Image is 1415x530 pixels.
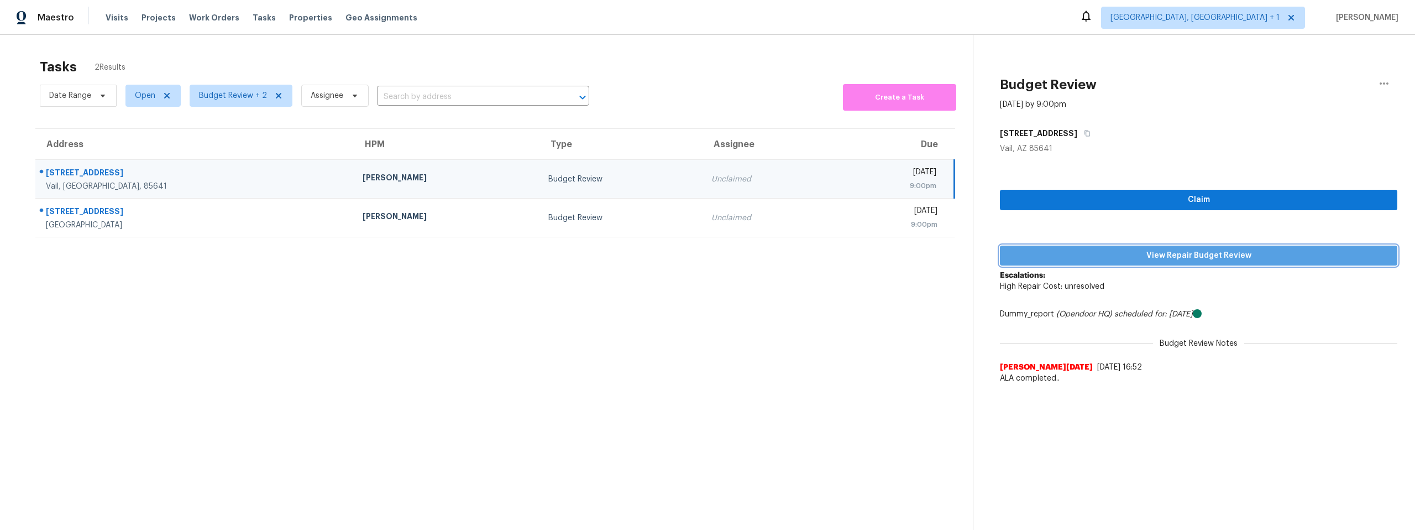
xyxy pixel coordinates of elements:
span: Visits [106,12,128,23]
span: [DATE] 16:52 [1097,363,1142,371]
th: Address [35,129,354,160]
span: High Repair Cost: unresolved [1000,283,1104,290]
div: [DATE] [842,205,937,219]
span: Work Orders [189,12,239,23]
span: Properties [289,12,332,23]
span: Open [135,90,155,101]
div: 9:00pm [842,219,937,230]
button: Open [575,90,590,105]
th: Due [833,129,954,160]
div: [PERSON_NAME] [363,211,531,225]
button: View Repair Budget Review [1000,246,1397,266]
span: ALA completed.. [1000,373,1397,384]
h2: Tasks [40,61,77,72]
div: [STREET_ADDRESS] [46,206,345,220]
div: [STREET_ADDRESS] [46,167,345,181]
input: Search by address [377,89,558,106]
div: Unclaimed [711,174,824,185]
i: (Opendoor HQ) [1056,310,1112,318]
div: Budget Review [548,174,694,185]
span: Projects [141,12,176,23]
div: Vail, AZ 85641 [1000,143,1397,154]
span: Maestro [38,12,74,23]
i: scheduled for: [DATE] [1114,310,1193,318]
b: Escalations: [1000,272,1045,279]
span: Claim [1009,193,1388,207]
span: 2 Results [95,62,125,73]
button: Create a Task [843,84,956,111]
div: 9:00pm [842,180,936,191]
span: Tasks [253,14,276,22]
div: [PERSON_NAME] [363,172,531,186]
span: View Repair Budget Review [1009,249,1388,263]
span: Budget Review + 2 [199,90,267,101]
button: Copy Address [1077,123,1092,143]
span: [GEOGRAPHIC_DATA], [GEOGRAPHIC_DATA] + 1 [1110,12,1280,23]
th: Assignee [703,129,833,160]
div: Vail, [GEOGRAPHIC_DATA], 85641 [46,181,345,192]
span: [PERSON_NAME] [1332,12,1398,23]
span: Date Range [49,90,91,101]
div: [DATE] by 9:00pm [1000,99,1066,110]
th: HPM [354,129,539,160]
span: Budget Review Notes [1153,338,1244,349]
span: Geo Assignments [345,12,417,23]
h2: Budget Review [1000,79,1097,90]
th: Type [539,129,703,160]
div: Dummy_report [1000,309,1397,320]
span: Create a Task [848,91,951,104]
span: Assignee [311,90,343,101]
button: Claim [1000,190,1397,210]
h5: [STREET_ADDRESS] [1000,128,1077,139]
div: [DATE] [842,167,936,180]
div: [GEOGRAPHIC_DATA] [46,220,345,231]
div: Unclaimed [711,212,824,224]
span: [PERSON_NAME][DATE] [1000,362,1093,373]
div: Budget Review [548,212,694,224]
